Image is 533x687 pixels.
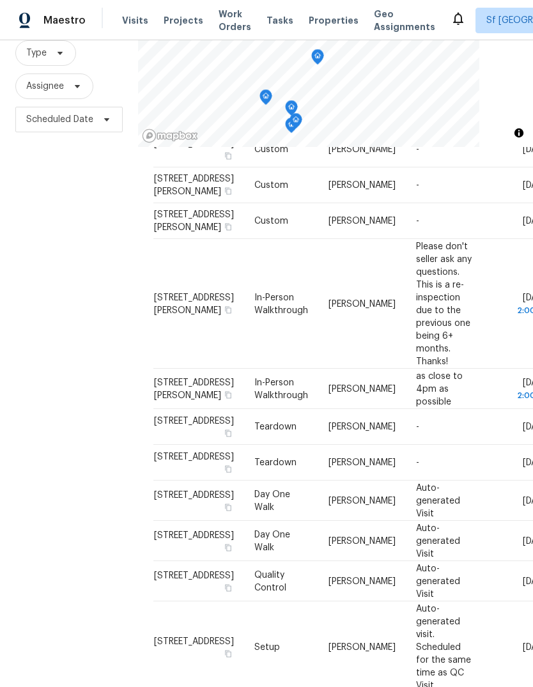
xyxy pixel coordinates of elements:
span: - [416,217,419,226]
span: [STREET_ADDRESS][PERSON_NAME] [154,293,234,314]
span: [PERSON_NAME] [328,299,396,308]
span: Day One Walk [254,490,290,511]
span: Setup [254,642,280,651]
div: Map marker [259,89,272,109]
button: Copy Address [222,647,234,659]
span: [STREET_ADDRESS] [154,490,234,499]
span: [PERSON_NAME] [328,384,396,393]
div: Map marker [285,118,298,137]
span: [PERSON_NAME] [328,217,396,226]
a: Mapbox homepage [142,128,198,143]
button: Copy Address [222,501,234,513]
span: [PERSON_NAME] [328,422,396,431]
span: [STREET_ADDRESS] [154,452,234,461]
span: [STREET_ADDRESS] [154,571,234,580]
span: [STREET_ADDRESS] [154,139,234,148]
div: Map marker [311,49,324,69]
span: - [416,422,419,431]
span: Toggle attribution [515,126,523,140]
span: In-Person Walkthrough [254,378,308,399]
span: Custom [254,217,288,226]
span: Properties [309,14,359,27]
button: Copy Address [222,304,234,315]
span: [PERSON_NAME] [328,576,396,585]
button: Copy Address [222,582,234,593]
button: Copy Address [222,150,234,162]
span: [STREET_ADDRESS][PERSON_NAME] [154,174,234,196]
button: Copy Address [222,463,234,475]
span: Maestro [43,14,86,27]
button: Copy Address [222,389,234,400]
span: Projects [164,14,203,27]
span: Auto-generated Visit [416,523,460,558]
button: Toggle attribution [511,125,527,141]
span: [PERSON_NAME] [328,458,396,467]
span: [STREET_ADDRESS][PERSON_NAME] [154,210,234,232]
span: Teardown [254,422,297,431]
span: Custom [254,145,288,154]
span: Please don't seller ask any questions. This is a re-inspection due to the previous one being 6+ m... [416,242,472,366]
span: In-Person Walkthrough [254,293,308,314]
span: Tasks [266,16,293,25]
span: [PERSON_NAME] [328,642,396,651]
span: Day One Walk [254,530,290,552]
span: Auto-generated Visit [416,564,460,598]
span: [STREET_ADDRESS] [154,637,234,645]
span: Teardown [254,458,297,467]
span: [PERSON_NAME] [328,145,396,154]
span: Geo Assignments [374,8,435,33]
span: [STREET_ADDRESS] [154,417,234,426]
button: Copy Address [222,185,234,197]
span: - [416,458,419,467]
span: [PERSON_NAME] [328,181,396,190]
span: as close to 4pm as possible [416,371,463,406]
span: Quality Control [254,570,286,592]
span: [PERSON_NAME] [328,496,396,505]
div: Map marker [285,100,298,120]
span: Work Orders [219,8,251,33]
div: Map marker [290,113,302,133]
span: Custom [254,181,288,190]
span: Type [26,47,47,59]
span: - [416,145,419,154]
button: Copy Address [222,428,234,439]
span: Auto-generated Visit [416,483,460,518]
button: Copy Address [222,221,234,233]
span: [PERSON_NAME] [328,536,396,545]
span: Visits [122,14,148,27]
button: Copy Address [222,541,234,553]
span: Scheduled Date [26,113,93,126]
span: Assignee [26,80,64,93]
span: [STREET_ADDRESS][PERSON_NAME] [154,378,234,399]
span: [STREET_ADDRESS] [154,530,234,539]
span: - [416,181,419,190]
